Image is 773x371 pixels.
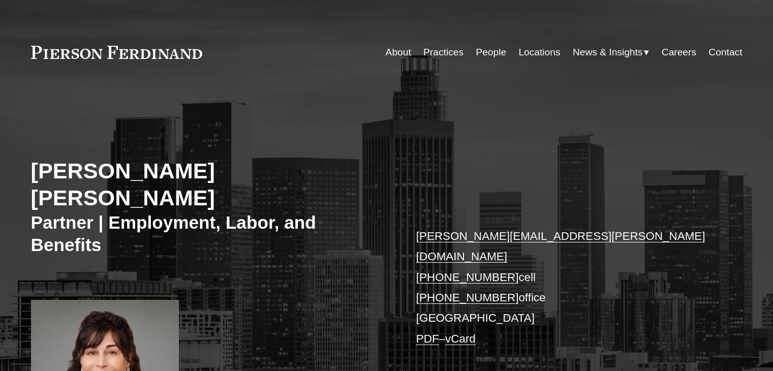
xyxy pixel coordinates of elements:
a: vCard [445,332,476,345]
a: About [386,43,411,62]
a: PDF [416,332,439,345]
a: [PHONE_NUMBER] [416,291,519,304]
a: folder dropdown [573,43,650,62]
a: Locations [518,43,560,62]
h3: Partner | Employment, Labor, and Benefits [31,211,387,256]
span: News & Insights [573,44,643,61]
a: [PERSON_NAME][EMAIL_ADDRESS][PERSON_NAME][DOMAIN_NAME] [416,230,705,263]
a: Careers [662,43,696,62]
a: People [476,43,506,62]
a: Practices [423,43,463,62]
p: cell office [GEOGRAPHIC_DATA] – [416,226,713,349]
a: Contact [708,43,742,62]
a: [PHONE_NUMBER] [416,271,519,284]
h2: [PERSON_NAME] [PERSON_NAME] [31,158,387,211]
